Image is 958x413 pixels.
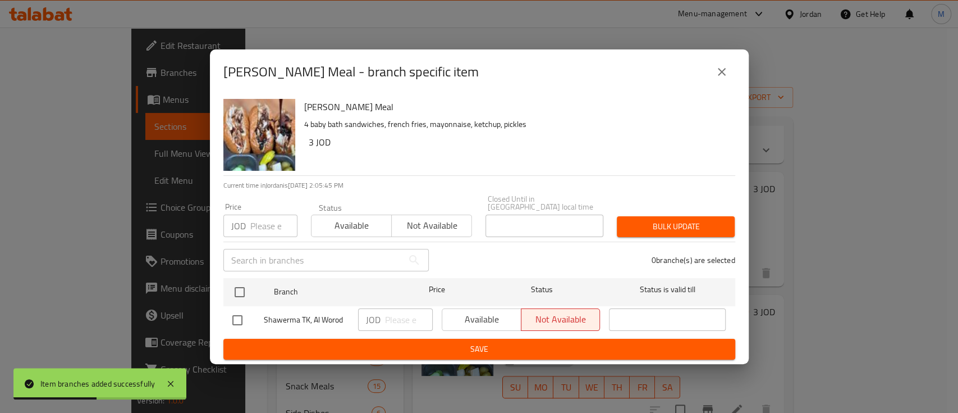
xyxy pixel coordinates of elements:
input: Search in branches [223,249,403,271]
p: 4 baby bath sandwiches, french fries, mayonnaise, ketchup, pickles [304,117,726,131]
p: Current time in Jordan is [DATE] 2:05:45 PM [223,180,735,190]
button: close [708,58,735,85]
span: Status is valid till [609,283,726,297]
button: Bulk update [617,216,735,237]
p: 0 branche(s) are selected [652,255,735,266]
span: Status [483,283,600,297]
span: Available [316,217,387,234]
span: Not available [396,217,467,234]
span: Bulk update [626,220,726,234]
span: Shawerma TK, Al Worod [264,313,349,327]
p: JOD [366,313,381,326]
span: Branch [274,285,391,299]
img: Hatrick Shawarma Meal [223,99,295,171]
input: Please enter price [385,308,433,331]
button: Not available [391,215,472,237]
button: Available [311,215,392,237]
h6: [PERSON_NAME] Meal [304,99,726,115]
p: JOD [231,219,246,233]
span: Price [400,283,474,297]
h6: 3 JOD [309,134,726,150]
div: Item branches added successfully [40,378,155,390]
h2: [PERSON_NAME] Meal - branch specific item [223,63,479,81]
button: Save [223,339,735,360]
input: Please enter price [250,215,297,237]
span: Save [232,342,726,356]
